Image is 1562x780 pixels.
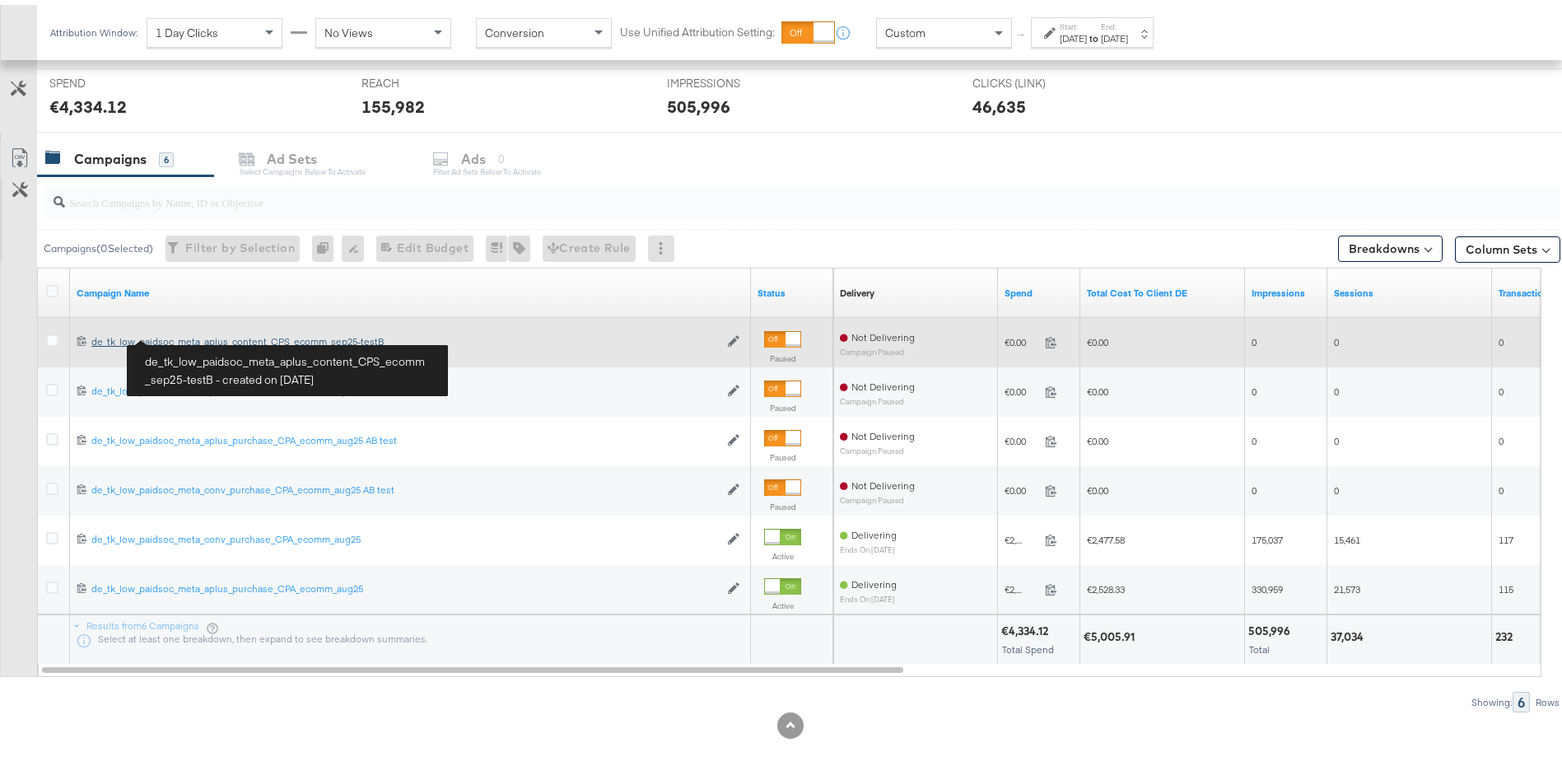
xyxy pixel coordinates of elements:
a: Sessions - GA Sessions - The total number of sessions [1334,282,1485,295]
sub: Campaign Paused [840,491,915,500]
span: 21,573 [1334,578,1360,591]
span: 0 [1499,381,1504,393]
div: de_tk_low_paidsoc_meta_conv_purchase_CPA_ecomm_aug25 [91,528,719,541]
label: Active [764,596,801,606]
button: Column Sets [1455,231,1560,258]
span: Not Delivering [851,376,915,388]
label: Paused [764,348,801,359]
span: €2,477.58 [1087,529,1125,541]
span: CLICKS (LINK) [972,71,1096,86]
div: 6 [159,147,174,162]
a: de_tk_low_paidsoc_meta_aplus_content_CPS_ecomm_sep25-[PERSON_NAME] [91,380,719,394]
div: de_tk_low_paidsoc_meta_aplus_purchase_CPA_ecomm_aug25 [91,577,719,591]
a: Shows the current state of your Ad Campaign. [758,282,827,295]
label: Active [764,546,801,557]
button: Breakdowns [1338,231,1443,257]
span: 0 [1499,430,1504,442]
sub: Campaign Paused [840,343,915,352]
label: Paused [764,447,801,458]
span: REACH [361,71,485,86]
span: Not Delivering [851,326,915,339]
span: Total Spend [1002,638,1054,651]
span: Not Delivering [851,425,915,437]
div: [DATE] [1060,27,1087,40]
div: 232 [1495,624,1518,640]
span: 330,959 [1252,578,1283,591]
span: 0 [1334,479,1339,492]
span: 0 [1252,479,1257,492]
sub: ends on [DATE] [840,540,897,549]
span: €0.00 [1087,479,1108,492]
div: Attribution Window: [49,22,138,34]
label: Use Unified Attribution Setting: [620,20,775,35]
span: Custom [885,21,926,35]
a: Your campaign name. [77,282,744,295]
div: de_tk_low_paidsoc_meta_aplus_content_CPS_ecomm_sep25-testB [91,330,719,343]
div: Rows [1535,692,1560,703]
span: €0.00 [1087,331,1108,343]
span: 0 [1252,430,1257,442]
span: 0 [1334,381,1339,393]
div: €5,005.91 [1084,624,1140,640]
span: €0.00 [1087,430,1108,442]
input: Search Campaigns by Name, ID or Objective [65,175,1421,207]
span: Delivering [851,573,897,586]
div: Delivery [840,282,874,295]
span: 0 [1334,331,1339,343]
span: €2,528.33 [1087,578,1125,591]
div: Campaigns [74,145,147,164]
div: Showing: [1471,692,1513,703]
span: Not Delivering [851,474,915,487]
label: Paused [764,497,801,507]
div: de_tk_low_paidsoc_meta_aplus_content_CPS_ecomm_sep25-[PERSON_NAME] [91,380,719,393]
span: Conversion [485,21,544,35]
a: de_tk_low_paidsoc_meta_conv_purchase_CPA_ecomm_aug25 [91,528,719,542]
span: No Views [324,21,373,35]
span: SPEND [49,71,173,86]
sub: Campaign Paused [840,392,915,401]
span: €0.00 [1005,430,1038,442]
span: €0.00 [1005,381,1038,393]
a: de_tk_low_paidsoc_meta_aplus_purchase_CPA_ecomm_aug25 AB test [91,429,719,443]
sub: Campaign Paused [840,441,915,451]
a: The total amount spent to date. [1005,282,1074,295]
div: €4,334.12 [1001,619,1053,634]
a: Reflects the ability of your Ad Campaign to achieve delivery based on ad states, schedule and bud... [840,282,874,295]
span: 175,037 [1252,529,1283,541]
span: €2,145.09 [1005,529,1038,541]
div: de_tk_low_paidsoc_meta_aplus_purchase_CPA_ecomm_aug25 AB test [91,429,719,442]
span: ↑ [1014,28,1029,34]
label: Paused [764,398,801,409]
sub: ends on [DATE] [840,590,897,599]
span: €0.00 [1005,331,1038,343]
span: IMPRESSIONS [667,71,790,86]
div: [DATE] [1101,27,1128,40]
div: €4,334.12 [49,90,127,114]
span: 0 [1334,430,1339,442]
div: 505,996 [1248,619,1295,634]
div: 37,034 [1331,624,1368,640]
strong: to [1087,27,1101,40]
span: 117 [1499,529,1513,541]
span: €2,189.03 [1005,578,1038,591]
div: 505,996 [667,90,730,114]
span: 15,461 [1334,529,1360,541]
span: 0 [1499,479,1504,492]
span: Delivering [851,524,897,536]
span: 0 [1499,331,1504,343]
span: €0.00 [1005,479,1038,492]
a: de_tk_low_paidsoc_meta_conv_purchase_CPA_ecomm_aug25 AB test [91,479,719,493]
a: de_tk_low_paidsoc_meta_aplus_content_CPS_ecomm_sep25-testB [91,330,719,344]
span: 115 [1499,578,1513,591]
span: 1 Day Clicks [156,21,218,35]
div: 0 [312,231,342,257]
div: 46,635 [972,90,1026,114]
a: Total Cost To Client DE [1087,282,1238,295]
span: Total [1249,638,1270,651]
span: 0 [1252,331,1257,343]
a: de_tk_low_paidsoc_meta_aplus_purchase_CPA_ecomm_aug25 [91,577,719,591]
label: Start: [1060,16,1087,27]
span: 0 [1252,381,1257,393]
span: €0.00 [1087,381,1108,393]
